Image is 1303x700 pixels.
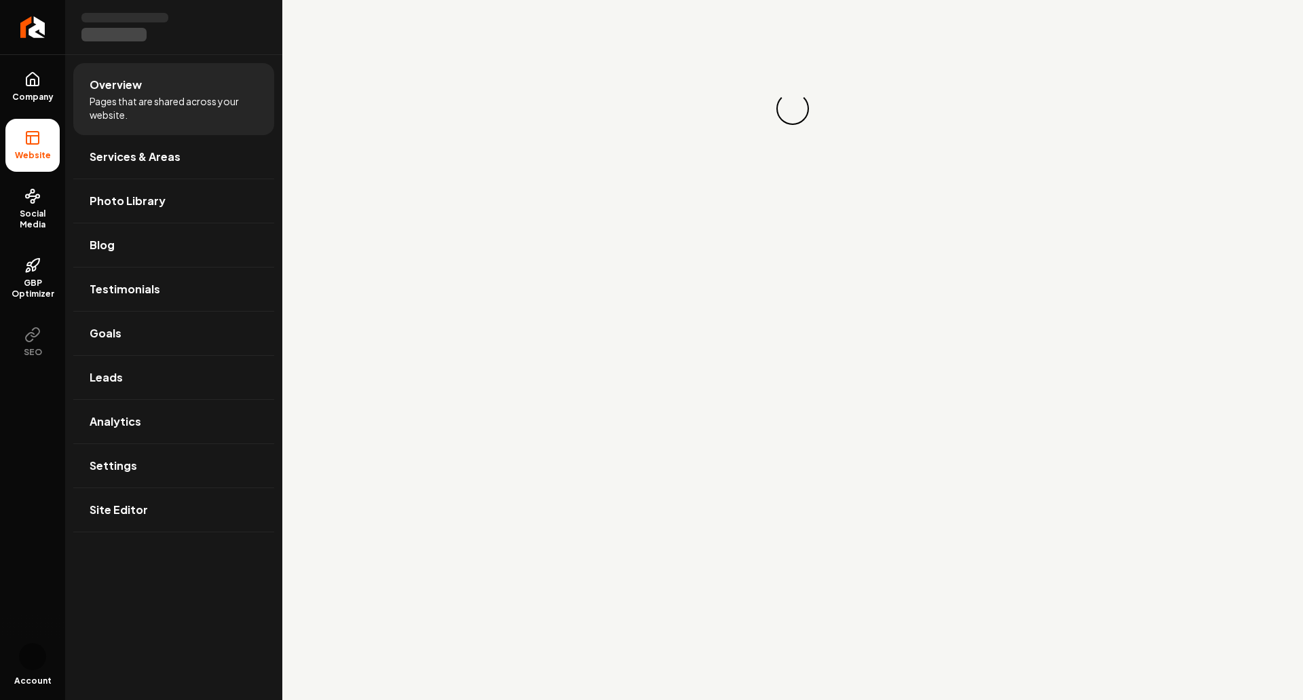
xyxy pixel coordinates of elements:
[5,246,60,310] a: GBP Optimizer
[73,356,274,399] a: Leads
[7,92,59,103] span: Company
[771,87,814,130] div: Loading
[73,268,274,311] a: Testimonials
[5,177,60,241] a: Social Media
[10,150,56,161] span: Website
[73,135,274,179] a: Services & Areas
[90,77,142,93] span: Overview
[90,94,258,122] span: Pages that are shared across your website.
[90,369,123,386] span: Leads
[19,643,46,670] img: Sagar Soni
[90,193,166,209] span: Photo Library
[73,444,274,487] a: Settings
[20,16,45,38] img: Rebolt Logo
[5,208,60,230] span: Social Media
[90,149,181,165] span: Services & Areas
[90,281,160,297] span: Testimonials
[73,488,274,532] a: Site Editor
[18,347,48,358] span: SEO
[90,413,141,430] span: Analytics
[73,179,274,223] a: Photo Library
[5,278,60,299] span: GBP Optimizer
[14,676,52,686] span: Account
[5,316,60,369] button: SEO
[19,643,46,670] button: Open user button
[90,458,137,474] span: Settings
[90,237,115,253] span: Blog
[73,223,274,267] a: Blog
[73,400,274,443] a: Analytics
[73,312,274,355] a: Goals
[90,325,121,342] span: Goals
[5,60,60,113] a: Company
[90,502,148,518] span: Site Editor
